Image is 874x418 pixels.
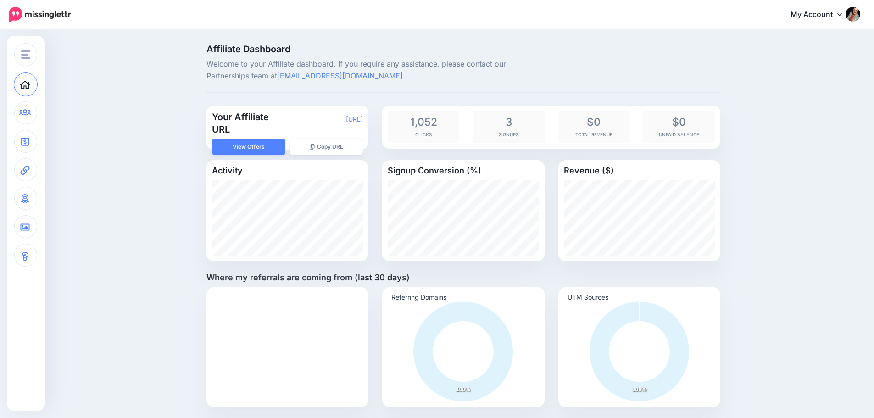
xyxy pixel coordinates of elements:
[346,115,363,123] a: [URL]
[643,111,715,143] div: Unpaid Balance
[212,166,363,176] h4: Activity
[568,293,608,301] text: UTM Sources
[277,71,403,80] a: [EMAIL_ADDRESS][DOMAIN_NAME]
[206,45,545,54] span: Affiliate Dashboard
[206,58,545,82] p: Welcome to your Affiliate dashboard. If you require any assistance, please contact our Partnershi...
[564,166,715,176] h4: Revenue ($)
[388,166,539,176] h4: Signup Conversion (%)
[206,273,720,283] h4: Where my referrals are coming from (last 30 days)
[473,111,545,143] div: Signups
[392,116,455,128] span: 1,052
[388,111,459,143] div: Clicks
[648,116,710,128] span: $0
[558,111,630,143] div: Total Revenue
[290,139,363,155] button: Copy URL
[781,4,860,26] a: My Account
[391,293,446,301] text: Referring Domains
[212,111,288,136] h3: Your Affiliate URL
[21,50,30,59] img: menu.png
[563,116,625,128] span: $0
[9,7,71,22] img: Missinglettr
[212,139,285,155] a: View Offers
[478,116,540,128] span: 3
